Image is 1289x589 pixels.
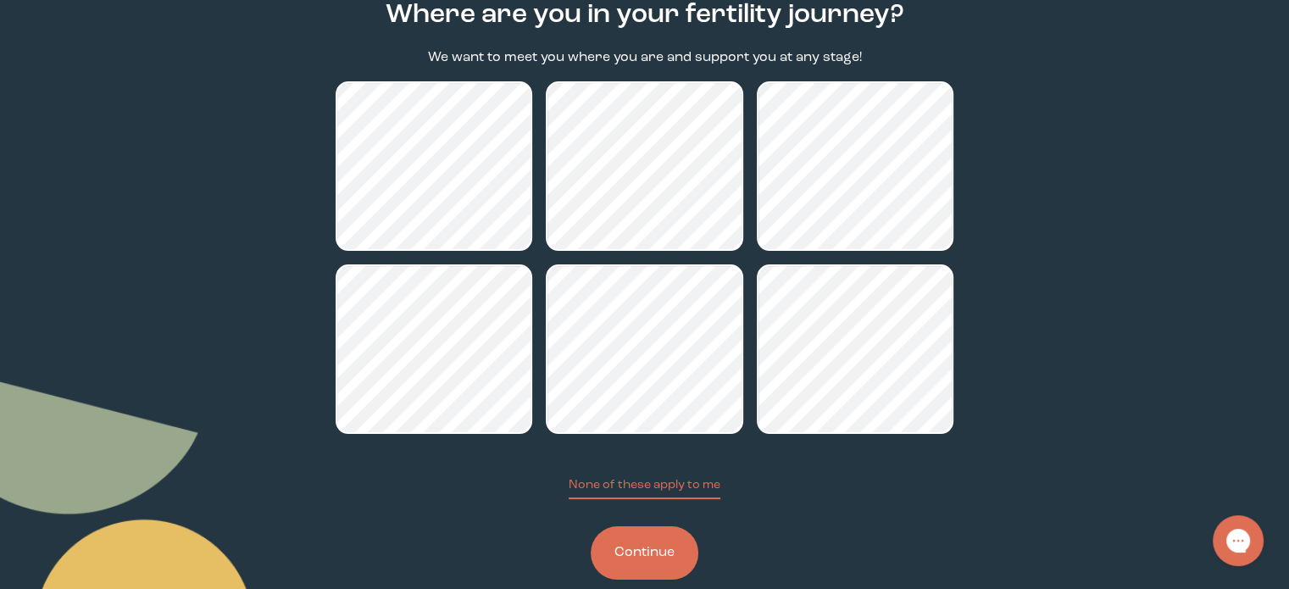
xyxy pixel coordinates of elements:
iframe: Gorgias live chat messenger [1204,509,1272,572]
button: Continue [591,526,698,580]
p: We want to meet you where you are and support you at any stage! [428,48,862,68]
button: None of these apply to me [569,476,720,499]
